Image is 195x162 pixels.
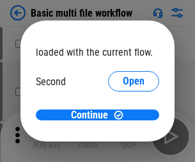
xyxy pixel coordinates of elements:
[36,95,159,107] div: second.xlsx
[36,109,159,120] button: ContinueContinue
[71,110,108,120] span: Continue
[113,109,124,120] img: Continue
[36,76,66,88] div: Second
[108,71,159,92] button: Open
[123,76,144,86] span: Open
